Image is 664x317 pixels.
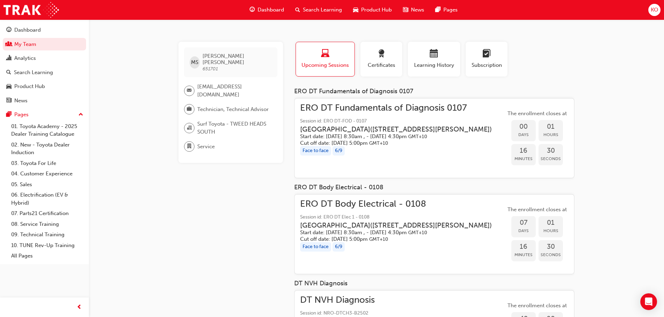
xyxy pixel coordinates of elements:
span: 30 [539,147,563,155]
a: 01. Toyota Academy - 2025 Dealer Training Catalogue [8,121,86,140]
div: Dashboard [14,26,41,34]
span: briefcase-icon [187,105,192,114]
span: Pages [443,6,458,14]
span: Product Hub [361,6,392,14]
span: ERO DT Body Electrical - 0108 [300,200,503,208]
a: News [3,94,86,107]
span: Seconds [539,155,563,163]
span: Australian Eastern Standard Time GMT+10 [369,140,388,146]
button: Pages [3,108,86,121]
span: 651701 [203,66,218,72]
span: Service [197,143,215,151]
h5: Start date: [DATE] 8:30am , - [DATE] 4:30pm [300,133,492,140]
span: Australian Eastern Standard Time GMT+10 [369,236,388,242]
span: 16 [511,243,536,251]
a: 03. Toyota For Life [8,158,86,169]
span: 07 [511,219,536,227]
button: KO [648,4,661,16]
a: 05. Sales [8,179,86,190]
span: 16 [511,147,536,155]
a: ERO DT Body Electrical - 0108Session id: ERO DT Elec 1 - 0108[GEOGRAPHIC_DATA]([STREET_ADDRESS][P... [300,200,568,269]
img: Trak [3,2,59,18]
div: 6 / 9 [333,242,345,252]
span: DT NVH Diagnosis [300,296,469,304]
div: Open Intercom Messenger [640,293,657,310]
a: car-iconProduct Hub [348,3,397,17]
a: 09. Technical Training [8,229,86,240]
span: department-icon [187,142,192,151]
a: 06. Electrification (EV & Hybrid) [8,190,86,208]
span: Learning History [413,61,455,69]
a: search-iconSearch Learning [290,3,348,17]
span: [PERSON_NAME] [PERSON_NAME] [203,53,272,65]
span: guage-icon [6,27,12,33]
h5: Cut off date: [DATE] 5:00pm [300,140,492,146]
span: news-icon [6,98,12,104]
span: Minutes [511,251,536,259]
span: award-icon [377,49,386,59]
div: Pages [14,111,29,119]
span: calendar-icon [430,49,438,59]
span: News [411,6,424,14]
div: Product Hub [14,82,45,90]
span: Days [511,227,536,235]
a: Dashboard [3,24,86,37]
span: learningplan-icon [482,49,491,59]
span: 30 [539,243,563,251]
span: The enrollment closes at [506,110,568,118]
span: Seconds [539,251,563,259]
span: up-icon [78,110,83,119]
span: Minutes [511,155,536,163]
a: Search Learning [3,66,86,79]
span: Technician, Technical Advisor [197,105,269,113]
div: Analytics [14,54,36,62]
button: Subscription [466,42,507,77]
span: search-icon [295,6,300,14]
h5: Start date: [DATE] 8:30am , - [DATE] 4:30pm [300,229,492,236]
div: Search Learning [14,69,53,77]
span: Days [511,131,536,139]
div: 6 / 9 [333,146,345,156]
div: ERO DT Body Electrical - 0108 [294,184,574,191]
a: guage-iconDashboard [244,3,290,17]
span: search-icon [6,70,11,76]
span: car-icon [353,6,358,14]
span: email-icon [187,86,192,95]
span: prev-icon [77,303,82,312]
div: DT NVH Diagnosis [294,280,574,287]
span: people-icon [6,41,12,48]
span: Session id: ERO DT-FOD - 0107 [300,117,503,125]
button: Learning History [408,42,460,77]
span: The enrollment closes at [506,206,568,214]
div: Face to face [300,146,331,156]
span: Australian Eastern Standard Time GMT+10 [408,134,427,140]
button: Certificates [360,42,402,77]
span: [EMAIL_ADDRESS][DOMAIN_NAME] [197,83,272,98]
span: news-icon [403,6,408,14]
span: 01 [539,123,563,131]
span: car-icon [6,84,12,90]
span: 00 [511,123,536,131]
span: Session id: ERO DT Elec 1 - 0108 [300,213,503,221]
div: Face to face [300,242,331,252]
span: 01 [539,219,563,227]
span: Hours [539,131,563,139]
h5: Cut off date: [DATE] 5:00pm [300,236,492,243]
a: 08. Service Training [8,219,86,230]
a: 07. Parts21 Certification [8,208,86,219]
a: 02. New - Toyota Dealer Induction [8,140,86,158]
span: Australian Eastern Standard Time GMT+10 [408,230,427,236]
a: All Pages [8,251,86,261]
span: KO [651,6,658,14]
a: 10. TUNE Rev-Up Training [8,240,86,251]
span: Upcoming Sessions [301,61,349,69]
a: My Team [3,38,86,51]
span: chart-icon [6,55,12,62]
button: Upcoming Sessions [296,42,355,77]
a: 04. Customer Experience [8,168,86,179]
span: laptop-icon [321,49,329,59]
div: ERO DT Fundamentals of Diagnosis 0107 [294,88,574,95]
span: Search Learning [303,6,342,14]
